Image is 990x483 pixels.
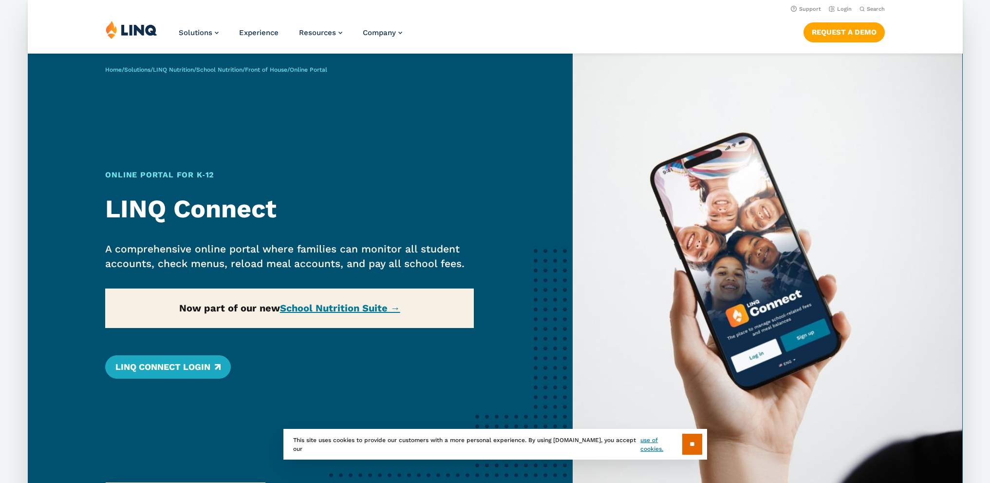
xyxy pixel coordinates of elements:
[803,22,884,42] a: Request a Demo
[283,429,707,460] div: This site uses cookies to provide our customers with a more personal experience. By using [DOMAIN...
[803,20,884,42] nav: Button Navigation
[179,28,212,37] span: Solutions
[106,20,157,39] img: LINQ | K‑12 Software
[640,436,682,453] a: use of cookies.
[859,5,884,13] button: Open Search Bar
[153,66,194,73] a: LINQ Nutrition
[179,302,400,314] strong: Now part of our new
[299,28,336,37] span: Resources
[280,302,400,314] a: School Nutrition Suite →
[105,242,474,271] p: A comprehensive online portal where families can monitor all student accounts, check menus, reloa...
[239,28,279,37] a: Experience
[105,66,327,73] span: / / / / /
[299,28,342,37] a: Resources
[28,3,963,14] nav: Utility Navigation
[124,66,150,73] a: Solutions
[105,355,230,379] a: LINQ Connect Login
[105,169,474,181] h1: Online Portal for K‑12
[790,6,821,12] a: Support
[363,28,402,37] a: Company
[363,28,396,37] span: Company
[105,194,277,224] strong: LINQ Connect
[245,66,287,73] a: Front of House
[179,28,219,37] a: Solutions
[105,66,122,73] a: Home
[866,6,884,12] span: Search
[179,20,402,53] nav: Primary Navigation
[196,66,243,73] a: School Nutrition
[828,6,851,12] a: Login
[290,66,327,73] span: Online Portal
